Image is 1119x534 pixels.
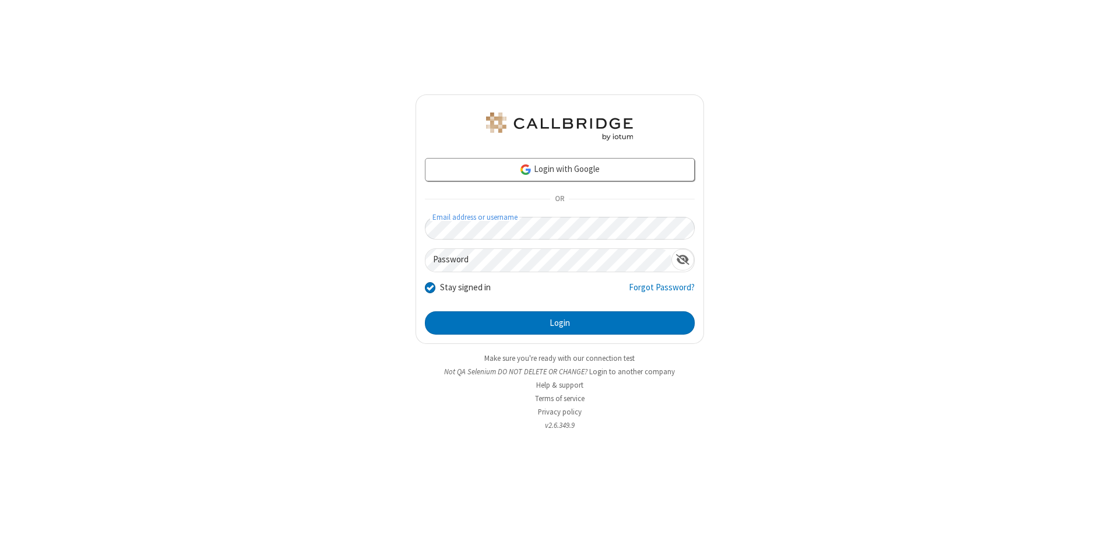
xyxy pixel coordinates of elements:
label: Stay signed in [440,281,491,294]
span: OR [550,191,569,208]
a: Login with Google [425,158,695,181]
li: Not QA Selenium DO NOT DELETE OR CHANGE? [416,366,704,377]
a: Terms of service [535,394,585,403]
iframe: Chat [1090,504,1110,526]
div: Show password [671,249,694,270]
button: Login [425,311,695,335]
input: Email address or username [425,217,695,240]
a: Privacy policy [538,407,582,417]
li: v2.6.349.9 [416,420,704,431]
a: Help & support [536,380,583,390]
a: Forgot Password? [629,281,695,303]
input: Password [425,249,671,272]
a: Make sure you're ready with our connection test [484,353,635,363]
button: Login to another company [589,366,675,377]
img: QA Selenium DO NOT DELETE OR CHANGE [484,113,635,140]
img: google-icon.png [519,163,532,176]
